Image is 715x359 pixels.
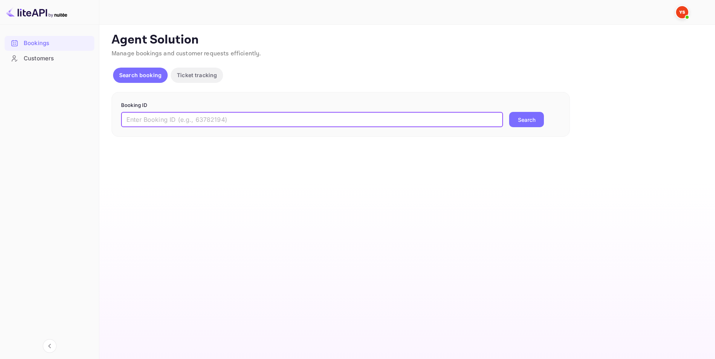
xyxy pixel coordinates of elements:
img: Yandex Support [676,6,688,18]
a: Customers [5,51,94,65]
p: Search booking [119,71,162,79]
p: Ticket tracking [177,71,217,79]
p: Agent Solution [112,32,701,48]
span: Manage bookings and customer requests efficiently. [112,50,261,58]
p: Booking ID [121,102,560,109]
div: Bookings [24,39,91,48]
img: LiteAPI logo [6,6,67,18]
button: Collapse navigation [43,339,57,353]
div: Customers [5,51,94,66]
div: Bookings [5,36,94,51]
div: Customers [24,54,91,63]
button: Search [509,112,544,127]
a: Bookings [5,36,94,50]
input: Enter Booking ID (e.g., 63782194) [121,112,503,127]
